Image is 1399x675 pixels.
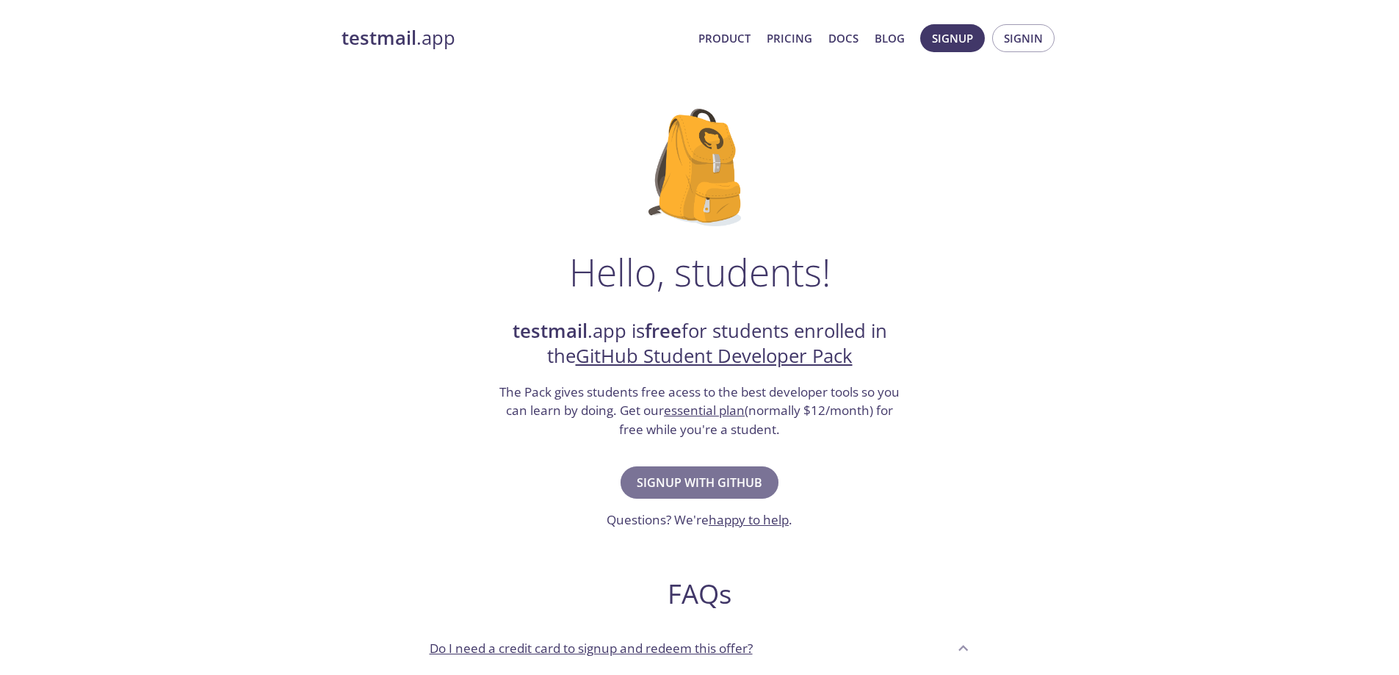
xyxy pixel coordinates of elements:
strong: free [645,318,682,344]
span: Signup with GitHub [637,472,762,493]
a: happy to help [709,511,789,528]
span: Signin [1004,29,1043,48]
strong: testmail [341,25,416,51]
a: Docs [828,29,858,48]
a: testmail.app [341,26,687,51]
h3: Questions? We're . [607,510,792,530]
a: Blog [875,29,905,48]
p: Do I need a credit card to signup and redeem this offer? [430,639,753,658]
h2: FAQs [418,577,982,610]
div: Do I need a credit card to signup and redeem this offer? [418,628,982,668]
strong: testmail [513,318,588,344]
button: Signup with GitHub [621,466,778,499]
button: Signup [920,24,985,52]
span: Signup [932,29,973,48]
h3: The Pack gives students free acess to the best developer tools so you can learn by doing. Get our... [498,383,902,439]
h1: Hello, students! [569,250,831,294]
button: Signin [992,24,1055,52]
a: Pricing [767,29,812,48]
a: Product [698,29,751,48]
img: github-student-backpack.png [648,109,751,226]
a: essential plan [664,402,745,419]
h2: .app is for students enrolled in the [498,319,902,369]
a: GitHub Student Developer Pack [576,343,853,369]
